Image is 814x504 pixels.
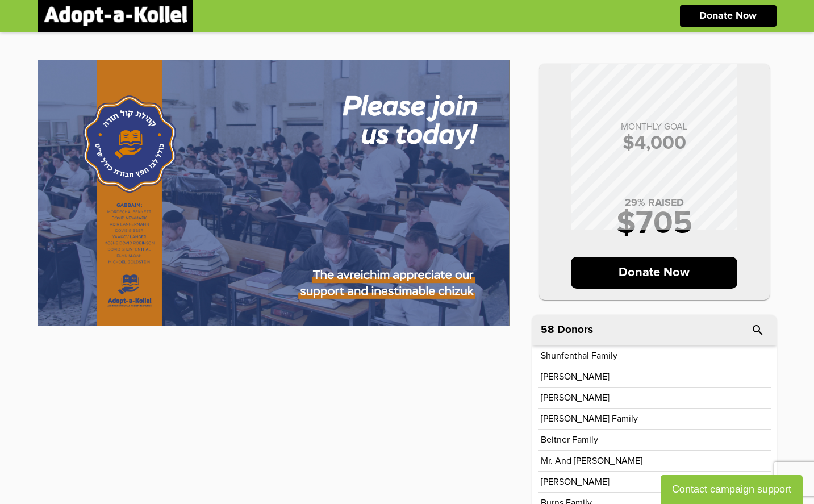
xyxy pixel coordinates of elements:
span: 58 [541,324,554,335]
p: Beitner Family [541,435,598,444]
p: [PERSON_NAME] Family [541,414,638,423]
p: Donate Now [699,11,757,21]
button: Contact campaign support [661,475,803,504]
p: Donors [557,324,593,335]
p: [PERSON_NAME] [541,477,610,486]
img: wIXMKzDbdW.sHfyl5CMYm.jpg [38,60,510,326]
p: $ [550,134,758,153]
img: logonobg.png [44,6,187,26]
i: search [751,323,765,337]
p: [PERSON_NAME] [541,372,610,381]
p: Donate Now [571,257,737,289]
p: Mr. and [PERSON_NAME] [541,456,642,465]
p: MONTHLY GOAL [550,122,758,131]
p: Shunfenthal Family [541,351,617,360]
p: [PERSON_NAME] [541,393,610,402]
